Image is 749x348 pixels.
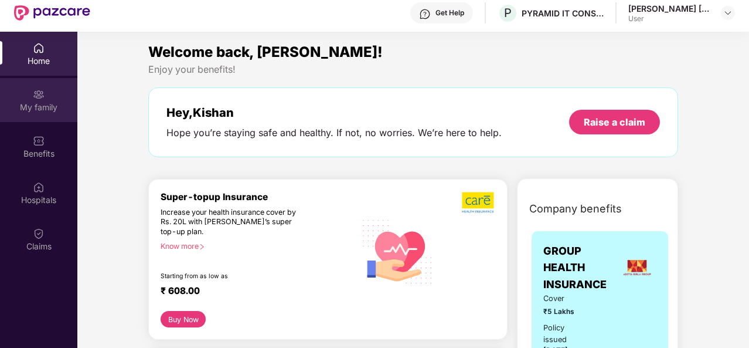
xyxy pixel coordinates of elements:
[148,43,383,60] span: Welcome back, [PERSON_NAME]!
[33,135,45,147] img: svg+xml;base64,PHN2ZyBpZD0iQmVuZWZpdHMiIHhtbG5zPSJodHRwOi8vd3d3LnczLm9yZy8yMDAwL3N2ZyIgd2lkdGg9Ij...
[543,243,618,293] span: GROUP HEALTH INSURANCE
[161,242,349,250] div: Know more
[621,252,653,283] img: insurerLogo
[462,191,495,214] img: b5dec4f62d2307b9de63beb79f102df3.png
[161,191,356,202] div: Super-topup Insurance
[161,208,305,237] div: Increase your health insurance cover by Rs. 20L with [PERSON_NAME]’s super top-up plan.
[435,8,464,18] div: Get Help
[543,293,586,305] span: Cover
[166,127,502,139] div: Hope you’re staying safe and healthy. If not, no worries. We’re here to help.
[33,42,45,54] img: svg+xml;base64,PHN2ZyBpZD0iSG9tZSIgeG1sbnM9Imh0dHA6Ly93d3cudzMub3JnLzIwMDAvc3ZnIiB3aWR0aD0iMjAiIG...
[148,63,678,76] div: Enjoy your benefits!
[161,285,344,299] div: ₹ 608.00
[584,116,645,129] div: Raise a claim
[33,89,45,100] img: svg+xml;base64,PHN2ZyB3aWR0aD0iMjAiIGhlaWdodD0iMjAiIHZpZXdCb3g9IjAgMCAyMCAyMCIgZmlsbD0ibm9uZSIgeG...
[14,5,90,21] img: New Pazcare Logo
[161,272,306,281] div: Starting from as low as
[199,244,205,250] span: right
[356,208,440,293] img: svg+xml;base64,PHN2ZyB4bWxucz0iaHR0cDovL3d3dy53My5vcmcvMjAwMC9zdmciIHhtbG5zOnhsaW5rPSJodHRwOi8vd3...
[33,181,45,193] img: svg+xml;base64,PHN2ZyBpZD0iSG9zcGl0YWxzIiB4bWxucz0iaHR0cDovL3d3dy53My5vcmcvMjAwMC9zdmciIHdpZHRoPS...
[529,201,622,217] span: Company benefits
[628,3,710,14] div: [PERSON_NAME] [PERSON_NAME]
[504,6,512,20] span: P
[522,8,604,19] div: PYRAMID IT CONSULTING PRIVATE LIMITED
[628,14,710,23] div: User
[723,8,733,18] img: svg+xml;base64,PHN2ZyBpZD0iRHJvcGRvd24tMzJ4MzIiIHhtbG5zPSJodHRwOi8vd3d3LnczLm9yZy8yMDAwL3N2ZyIgd2...
[419,8,431,20] img: svg+xml;base64,PHN2ZyBpZD0iSGVscC0zMngzMiIgeG1sbnM9Imh0dHA6Ly93d3cudzMub3JnLzIwMDAvc3ZnIiB3aWR0aD...
[543,322,586,346] div: Policy issued
[161,311,206,327] button: Buy Now
[166,106,502,120] div: Hey, Kishan
[33,228,45,239] img: svg+xml;base64,PHN2ZyBpZD0iQ2xhaW0iIHhtbG5zPSJodHRwOi8vd3d3LnczLm9yZy8yMDAwL3N2ZyIgd2lkdGg9IjIwIi...
[543,306,586,317] span: ₹5 Lakhs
